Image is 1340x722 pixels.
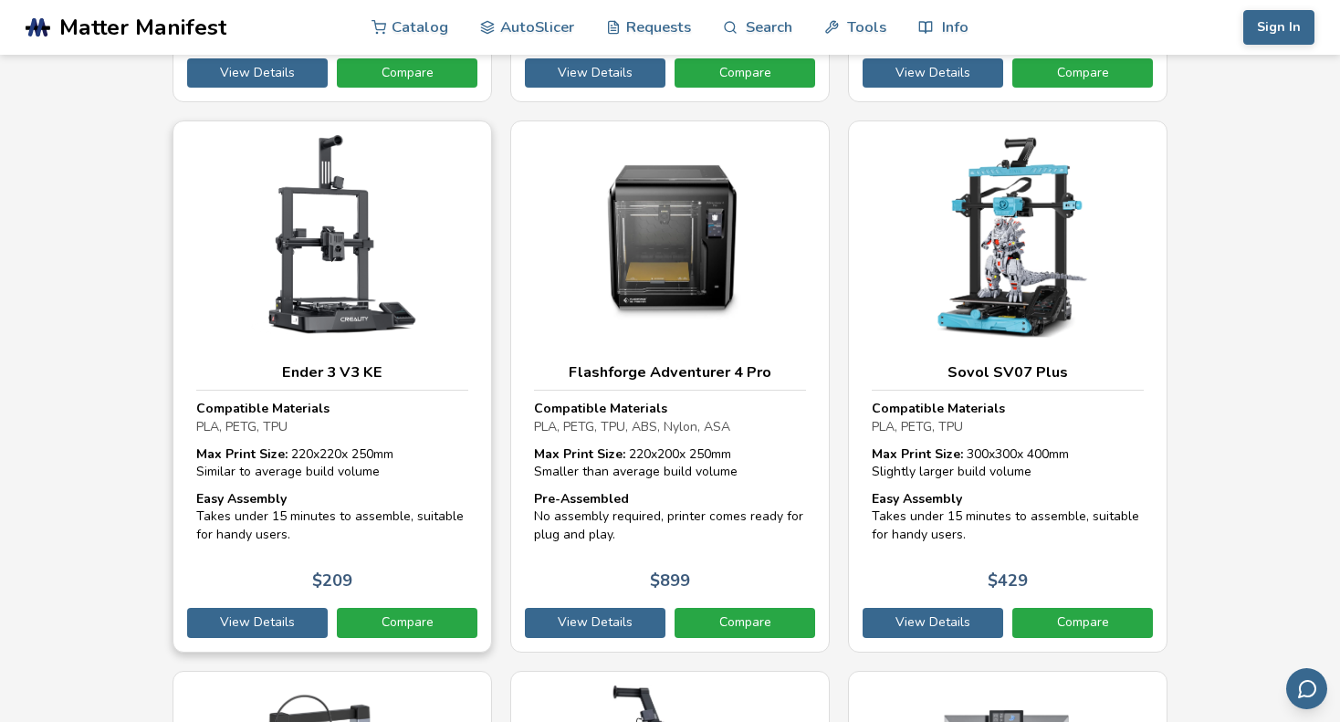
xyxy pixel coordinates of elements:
[534,445,625,463] strong: Max Print Size:
[196,400,330,417] strong: Compatible Materials
[337,608,477,637] a: Compare
[196,418,288,435] span: PLA, PETG, TPU
[534,490,806,544] div: No assembly required, printer comes ready for plug and play.
[534,418,730,435] span: PLA, PETG, TPU, ABS, Nylon, ASA
[863,58,1003,88] a: View Details
[872,490,1144,544] div: Takes under 15 minutes to assemble, suitable for handy users.
[187,58,328,88] a: View Details
[312,571,352,591] p: $ 209
[872,363,1144,382] h3: Sovol SV07 Plus
[525,58,665,88] a: View Details
[650,571,690,591] p: $ 899
[196,445,468,481] div: 220 x 220 x 250 mm Similar to average build volume
[196,490,287,507] strong: Easy Assembly
[675,608,815,637] a: Compare
[988,571,1028,591] p: $ 429
[337,58,477,88] a: Compare
[872,445,963,463] strong: Max Print Size:
[863,608,1003,637] a: View Details
[534,445,806,481] div: 220 x 200 x 250 mm Smaller than average build volume
[872,400,1005,417] strong: Compatible Materials
[1012,58,1153,88] a: Compare
[675,58,815,88] a: Compare
[173,120,492,653] a: Ender 3 V3 KECompatible MaterialsPLA, PETG, TPUMax Print Size: 220x220x 250mmSimilar to average b...
[525,608,665,637] a: View Details
[196,445,288,463] strong: Max Print Size:
[187,608,328,637] a: View Details
[534,490,629,507] strong: Pre-Assembled
[872,445,1144,481] div: 300 x 300 x 400 mm Slightly larger build volume
[196,363,468,382] h3: Ender 3 V3 KE
[1012,608,1153,637] a: Compare
[510,120,830,653] a: Flashforge Adventurer 4 ProCompatible MaterialsPLA, PETG, TPU, ABS, Nylon, ASAMax Print Size: 220...
[1243,10,1314,45] button: Sign In
[872,490,962,507] strong: Easy Assembly
[534,363,806,382] h3: Flashforge Adventurer 4 Pro
[1286,668,1327,709] button: Send feedback via email
[534,400,667,417] strong: Compatible Materials
[59,15,226,40] span: Matter Manifest
[196,490,468,544] div: Takes under 15 minutes to assemble, suitable for handy users.
[848,120,1167,653] a: Sovol SV07 PlusCompatible MaterialsPLA, PETG, TPUMax Print Size: 300x300x 400mmSlightly larger bu...
[872,418,963,435] span: PLA, PETG, TPU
